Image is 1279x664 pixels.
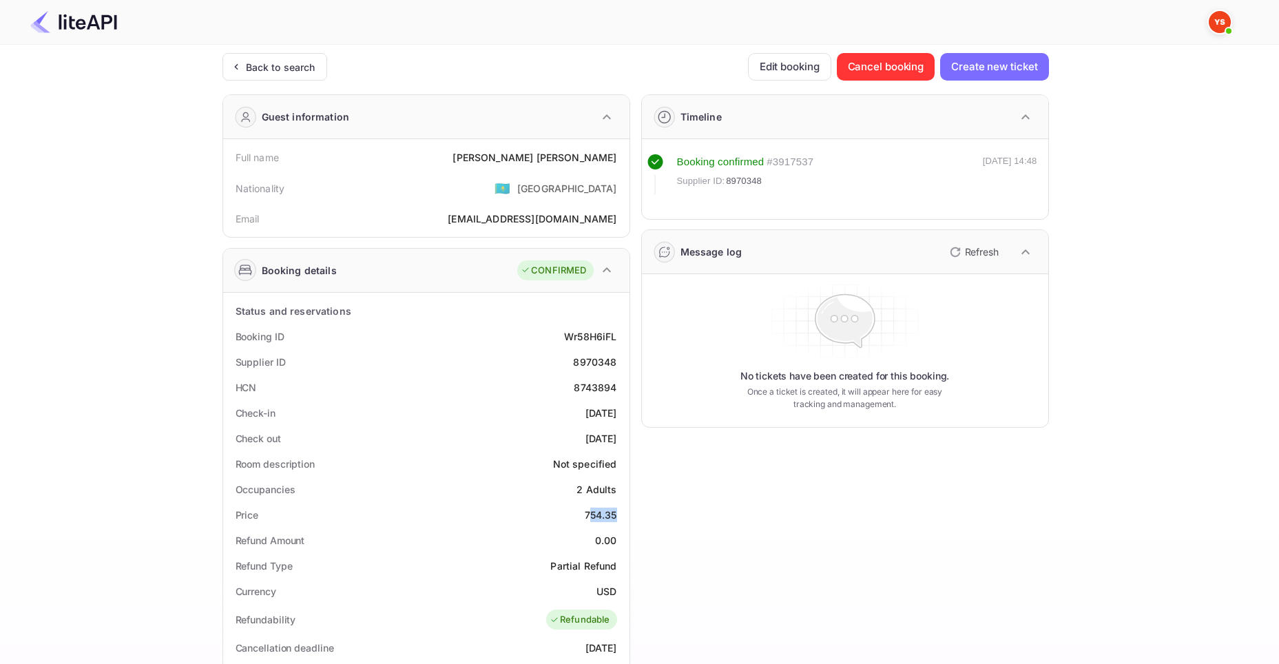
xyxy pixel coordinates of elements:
[677,154,765,170] div: Booking confirmed
[965,245,999,259] p: Refresh
[236,150,279,165] div: Full name
[940,53,1048,81] button: Create new ticket
[942,241,1004,263] button: Refresh
[596,584,616,599] div: USD
[837,53,935,81] button: Cancel booking
[236,406,275,420] div: Check-in
[236,559,293,573] div: Refund Type
[262,110,350,124] div: Guest information
[236,431,281,446] div: Check out
[236,612,296,627] div: Refundability
[495,176,510,200] span: United States
[236,641,334,655] div: Cancellation deadline
[236,508,259,522] div: Price
[236,304,351,318] div: Status and reservations
[767,154,813,170] div: # 3917537
[236,457,315,471] div: Room description
[550,613,610,627] div: Refundable
[236,181,285,196] div: Nationality
[564,329,616,344] div: Wr58H6iFL
[236,355,286,369] div: Supplier ID
[680,110,722,124] div: Timeline
[236,211,260,226] div: Email
[585,431,617,446] div: [DATE]
[236,482,295,497] div: Occupancies
[726,174,762,188] span: 8970348
[550,559,616,573] div: Partial Refund
[517,181,617,196] div: [GEOGRAPHIC_DATA]
[680,245,742,259] div: Message log
[236,584,276,599] div: Currency
[453,150,616,165] div: [PERSON_NAME] [PERSON_NAME]
[246,60,315,74] div: Back to search
[983,154,1037,194] div: [DATE] 14:48
[576,482,616,497] div: 2 Adults
[585,508,617,522] div: 754.35
[448,211,616,226] div: [EMAIL_ADDRESS][DOMAIN_NAME]
[30,11,117,33] img: LiteAPI Logo
[236,380,257,395] div: HCN
[553,457,617,471] div: Not specified
[573,355,616,369] div: 8970348
[1209,11,1231,33] img: Yandex Support
[236,329,284,344] div: Booking ID
[236,533,305,548] div: Refund Amount
[585,406,617,420] div: [DATE]
[585,641,617,655] div: [DATE]
[740,369,950,383] p: No tickets have been created for this booking.
[262,263,337,278] div: Booking details
[677,174,725,188] span: Supplier ID:
[521,264,586,278] div: CONFIRMED
[574,380,616,395] div: 8743894
[736,386,954,411] p: Once a ticket is created, it will appear here for easy tracking and management.
[595,533,617,548] div: 0.00
[748,53,831,81] button: Edit booking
